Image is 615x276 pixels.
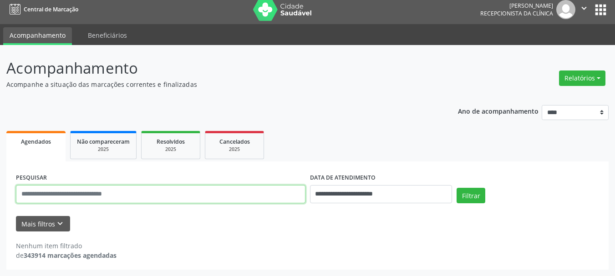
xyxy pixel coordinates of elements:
span: Agendados [21,138,51,146]
div: 2025 [148,146,193,153]
i:  [579,3,589,13]
a: Central de Marcação [6,2,78,17]
div: de [16,251,117,260]
a: Beneficiários [81,27,133,43]
i: keyboard_arrow_down [55,219,65,229]
strong: 343914 marcações agendadas [24,251,117,260]
button: Mais filtroskeyboard_arrow_down [16,216,70,232]
p: Acompanhe a situação das marcações correntes e finalizadas [6,80,428,89]
span: Não compareceram [77,138,130,146]
span: Recepcionista da clínica [480,10,553,17]
button: Filtrar [457,188,485,203]
button: Relatórios [559,70,605,86]
div: [PERSON_NAME] [480,2,553,10]
p: Acompanhamento [6,57,428,80]
label: DATA DE ATENDIMENTO [310,171,376,185]
p: Ano de acompanhamento [458,105,539,116]
label: PESQUISAR [16,171,47,185]
span: Cancelados [219,138,250,146]
span: Central de Marcação [24,5,78,13]
span: Resolvidos [157,138,185,146]
div: 2025 [77,146,130,153]
div: Nenhum item filtrado [16,241,117,251]
button: apps [593,2,609,18]
a: Acompanhamento [3,27,72,45]
div: 2025 [212,146,257,153]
